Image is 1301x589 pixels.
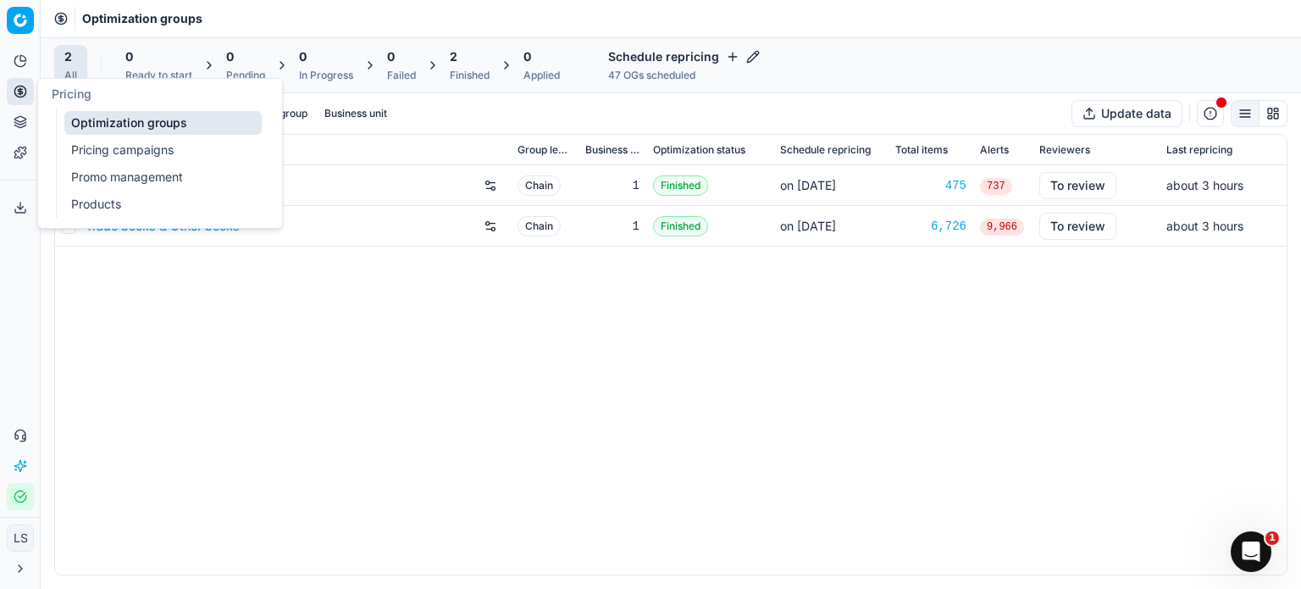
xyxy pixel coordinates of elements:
a: 6,726 [895,218,966,235]
span: 0 [523,48,531,65]
div: Pending [226,69,265,82]
span: on [DATE] [780,178,836,192]
a: Products [64,192,262,216]
span: 2 [64,48,72,65]
a: 475 [895,177,966,194]
span: about 3 hours [1166,219,1243,233]
button: Update data [1071,100,1182,127]
a: Promo management [64,165,262,189]
span: 9,966 [980,219,1024,236]
span: about 3 hours [1166,178,1243,192]
span: Business unit [585,143,639,157]
span: 0 [226,48,234,65]
div: 1 [585,177,639,194]
span: Optimization groups [82,10,202,27]
a: Optimization groups [64,111,262,135]
span: Chain [518,175,561,196]
div: Finished [450,69,490,82]
button: To review [1039,213,1116,240]
span: Optimization status [653,143,745,157]
span: 2 [450,48,457,65]
button: To review [1039,172,1116,199]
div: In Progress [299,69,353,82]
span: Reviewers [1039,143,1090,157]
span: 0 [387,48,395,65]
button: Business unit [318,103,394,124]
a: Pricing campaigns [64,138,262,162]
div: Failed [387,69,416,82]
span: 0 [299,48,307,65]
span: 0 [125,48,133,65]
span: Chain [518,216,561,236]
span: Pricing [52,86,91,101]
nav: breadcrumb [82,10,202,27]
span: Alerts [980,143,1009,157]
span: Finished [653,175,708,196]
h4: Schedule repricing [608,48,760,65]
span: Last repricing [1166,143,1232,157]
div: Ready to start [125,69,192,82]
div: Applied [523,69,560,82]
div: 47 OGs scheduled [608,69,760,82]
span: 1 [1265,531,1279,545]
span: Total items [895,143,948,157]
iframe: Intercom live chat [1231,531,1271,572]
span: Schedule repricing [780,143,871,157]
span: 737 [980,178,1012,195]
button: LS [7,525,34,552]
div: All [64,69,77,82]
span: LS [8,525,33,551]
span: on [DATE] [780,219,836,233]
div: 1 [585,218,639,235]
span: Group level [518,143,572,157]
span: Finished [653,216,708,236]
